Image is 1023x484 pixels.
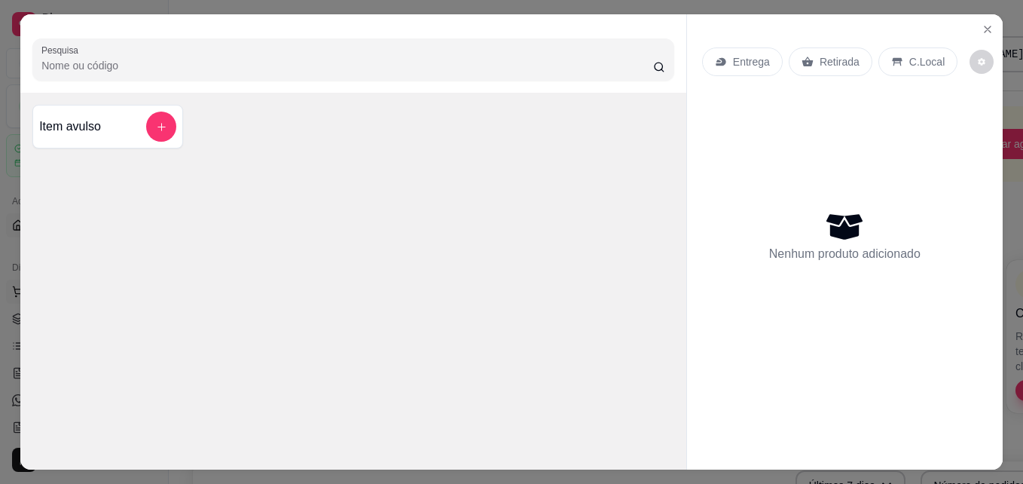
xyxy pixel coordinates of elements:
[733,54,770,69] p: Entrega
[769,245,921,263] p: Nenhum produto adicionado
[976,17,1000,41] button: Close
[970,50,994,74] button: decrease-product-quantity
[41,58,653,73] input: Pesquisa
[39,118,101,136] h4: Item avulso
[146,112,176,142] button: add-separate-item
[909,54,945,69] p: C.Local
[820,54,860,69] p: Retirada
[41,44,84,57] label: Pesquisa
